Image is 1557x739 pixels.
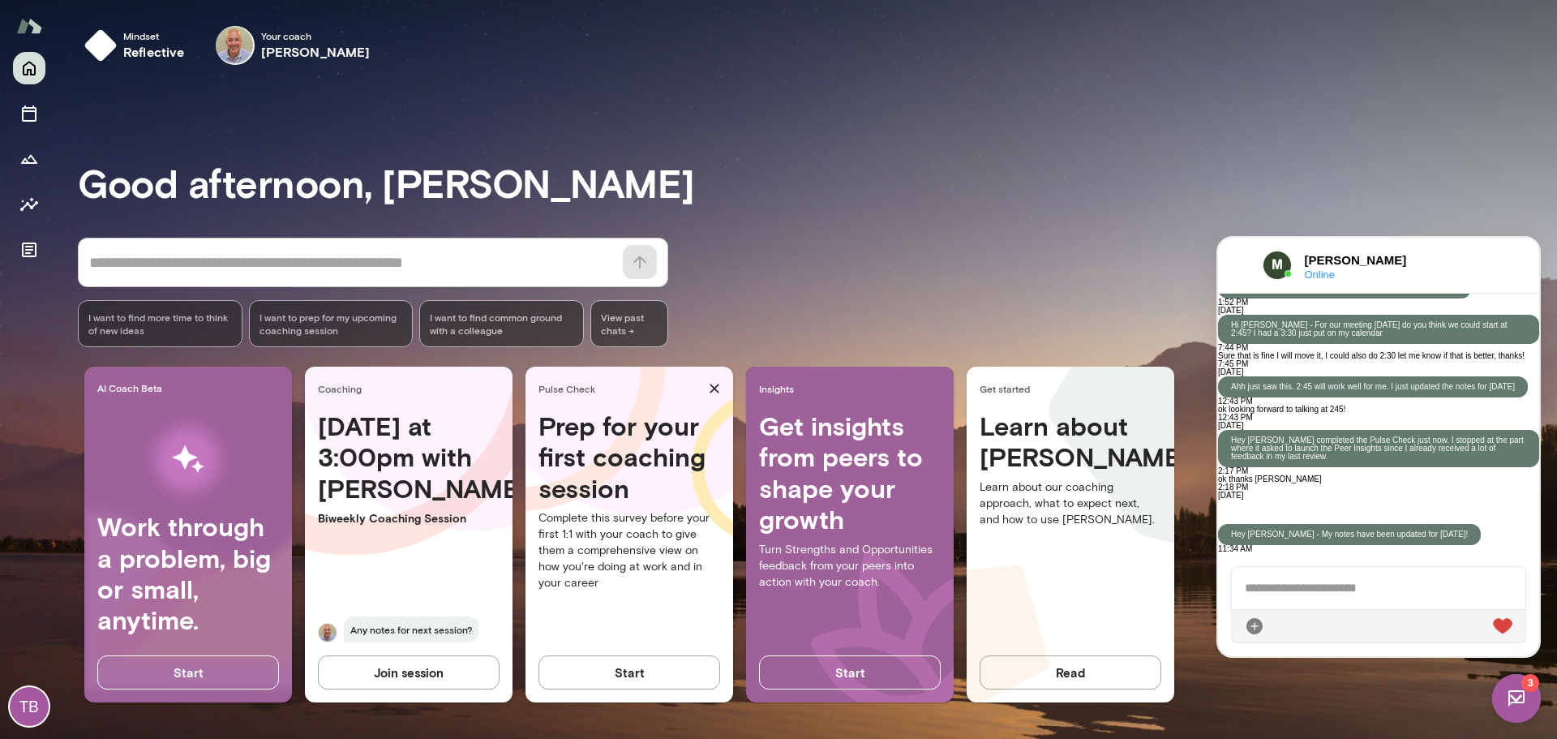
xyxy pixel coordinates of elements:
h4: Learn about [PERSON_NAME] [980,410,1161,473]
p: Biweekly Coaching Session [318,510,500,526]
button: Join session [318,655,500,690]
button: Sessions [13,97,45,130]
span: Any notes for next session? [344,617,478,642]
button: Home [13,52,45,84]
span: View past chats -> [590,300,668,347]
div: I want to find common ground with a colleague [419,300,584,347]
button: Documents [13,234,45,266]
h6: [PERSON_NAME] [261,42,371,62]
img: heart [275,380,294,397]
p: Hey [PERSON_NAME] completed the Pulse Check just now. I stopped at the part where it asked to lau... [13,199,308,223]
span: Insights [759,382,947,395]
span: Coaching [318,382,506,395]
div: Marc FriedmanYour coach[PERSON_NAME] [204,19,382,71]
span: I want to find more time to think of new ideas [88,311,232,337]
img: AI Workflows [116,408,260,511]
h3: Good afternoon, [PERSON_NAME] [78,160,1557,205]
span: Get started [980,382,1168,395]
h4: Work through a problem, big or small, anytime. [97,511,279,636]
div: Attach [27,379,46,398]
button: Start [97,655,279,690]
img: Mento [16,11,42,41]
h6: [PERSON_NAME] [87,14,215,32]
span: Mindset [123,29,185,42]
p: Learn about our coaching approach, what to expect next, and how to use [PERSON_NAME]. [980,479,1161,528]
span: Pulse Check [538,382,702,395]
p: Complete this survey before your first 1:1 with your coach to give them a comprehensive view on h... [538,510,720,591]
button: Mindsetreflective [78,19,198,71]
span: Online [87,32,215,42]
h6: reflective [123,42,185,62]
button: Start [759,655,941,690]
p: Hi [PERSON_NAME] - For our meeting [DATE] do you think we could start at 2:45? I had a 3:30 just ... [13,84,308,100]
img: mindset [84,29,117,62]
button: Insights [13,188,45,221]
span: I want to prep for my upcoming coaching session [259,311,403,337]
span: AI Coach Beta [97,381,285,394]
span: Your coach [261,29,371,42]
button: Read [980,655,1161,690]
p: Hey [PERSON_NAME] - My notes have been updated for [DATE]! [13,293,250,301]
p: Turn Strengths and Opportunities feedback from your peers into action with your coach. [759,542,941,591]
button: Start [538,655,720,690]
div: TB [10,687,49,726]
span: I want to find common ground with a colleague [430,311,573,337]
div: Live Reaction [275,379,294,398]
img: Marc Friedman [216,26,255,65]
img: data:image/png;base64,iVBORw0KGgoAAAANSUhEUgAAAMgAAADICAYAAACtWK6eAAAOfElEQVR4Aeyd228c1R3Hj6EQnBv... [45,13,74,42]
div: I want to prep for my upcoming coaching session [249,300,414,347]
img: Marc [318,623,337,642]
p: Ahh just saw this. 2:45 will work well for me. I just updated the notes for [DATE] [13,145,297,153]
h4: Prep for your first coaching session [538,410,720,504]
button: Growth Plan [13,143,45,175]
h4: Get insights from peers to shape your growth [759,410,941,535]
h4: [DATE] at 3:00pm with [PERSON_NAME] [318,410,500,504]
div: I want to find more time to think of new ideas [78,300,242,347]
